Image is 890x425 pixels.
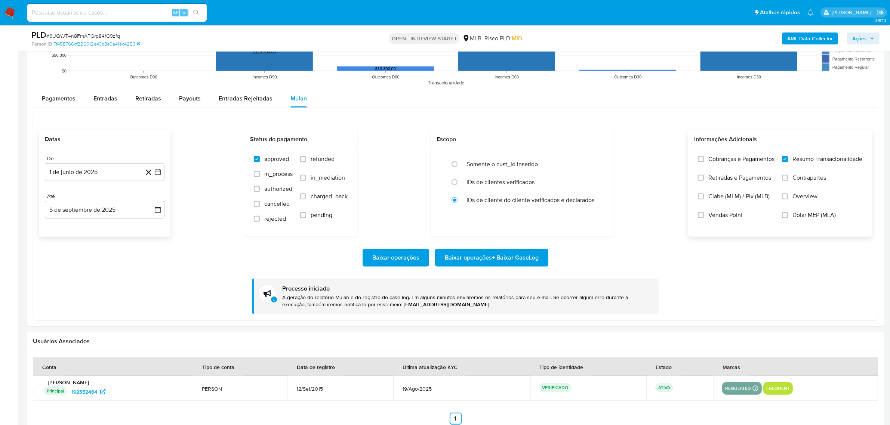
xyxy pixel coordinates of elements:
input: Pesquise usuários ou casos... [27,8,207,18]
a: 7f458766cf226012e43b8e0a41ec4253 [53,41,140,47]
span: Alt [173,9,179,16]
p: jhonata.costa@mercadolivre.com [832,9,874,16]
b: AML Data Collector [787,32,833,44]
a: Sair [877,9,884,16]
span: MID [512,34,522,43]
button: Ações [847,32,880,44]
a: Notificações [807,9,814,16]
span: Risco PLD: [484,34,522,43]
b: PLD [31,29,46,41]
span: Atalhos rápidos [760,9,800,16]
h2: Usuários Associados [33,338,878,345]
p: OPEN - IN REVIEW STAGE I [389,33,459,44]
span: # 6UQYJT4n8FmAPGrp84fG9zfq [46,32,120,40]
span: 3.157.3 [875,18,886,24]
div: MLB [462,34,481,43]
button: AML Data Collector [782,32,838,44]
span: s [183,9,185,16]
span: Ações [852,32,867,44]
b: Person ID [31,41,52,47]
button: search-icon [188,7,204,18]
